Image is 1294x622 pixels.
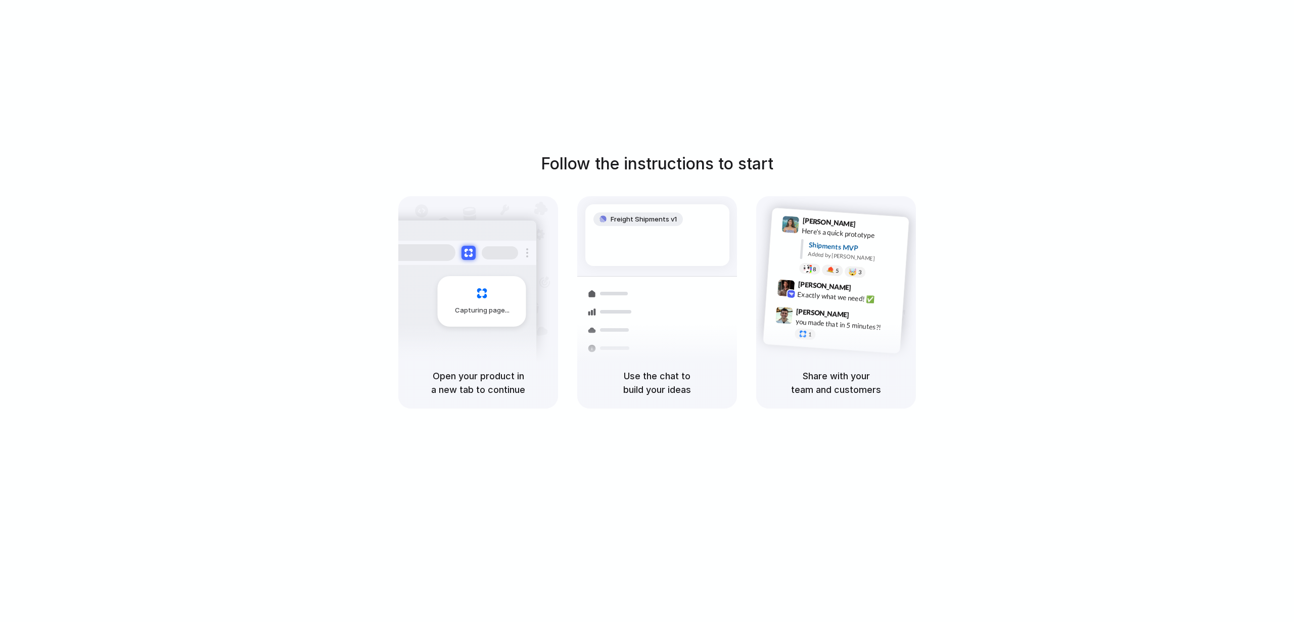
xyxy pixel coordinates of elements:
h5: Open your product in a new tab to continue [410,369,546,396]
span: 9:42 AM [854,283,875,295]
h5: Use the chat to build your ideas [589,369,725,396]
span: 5 [836,268,839,273]
span: [PERSON_NAME] [796,305,850,320]
div: 🤯 [849,268,857,276]
span: Freight Shipments v1 [611,214,677,225]
span: [PERSON_NAME] [802,215,856,230]
span: 9:47 AM [852,310,873,323]
div: Exactly what we need! ✅ [797,289,898,306]
span: Capturing page [455,305,511,316]
span: 1 [808,331,812,337]
h5: Share with your team and customers [768,369,904,396]
div: Here's a quick prototype [802,225,903,242]
div: you made that in 5 minutes?! [795,316,896,333]
span: 3 [858,269,862,275]
span: [PERSON_NAME] [798,278,851,293]
span: 8 [813,266,816,272]
div: Shipments MVP [808,239,902,256]
div: Added by [PERSON_NAME] [808,249,901,264]
span: 9:41 AM [859,219,880,232]
h1: Follow the instructions to start [541,152,773,176]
